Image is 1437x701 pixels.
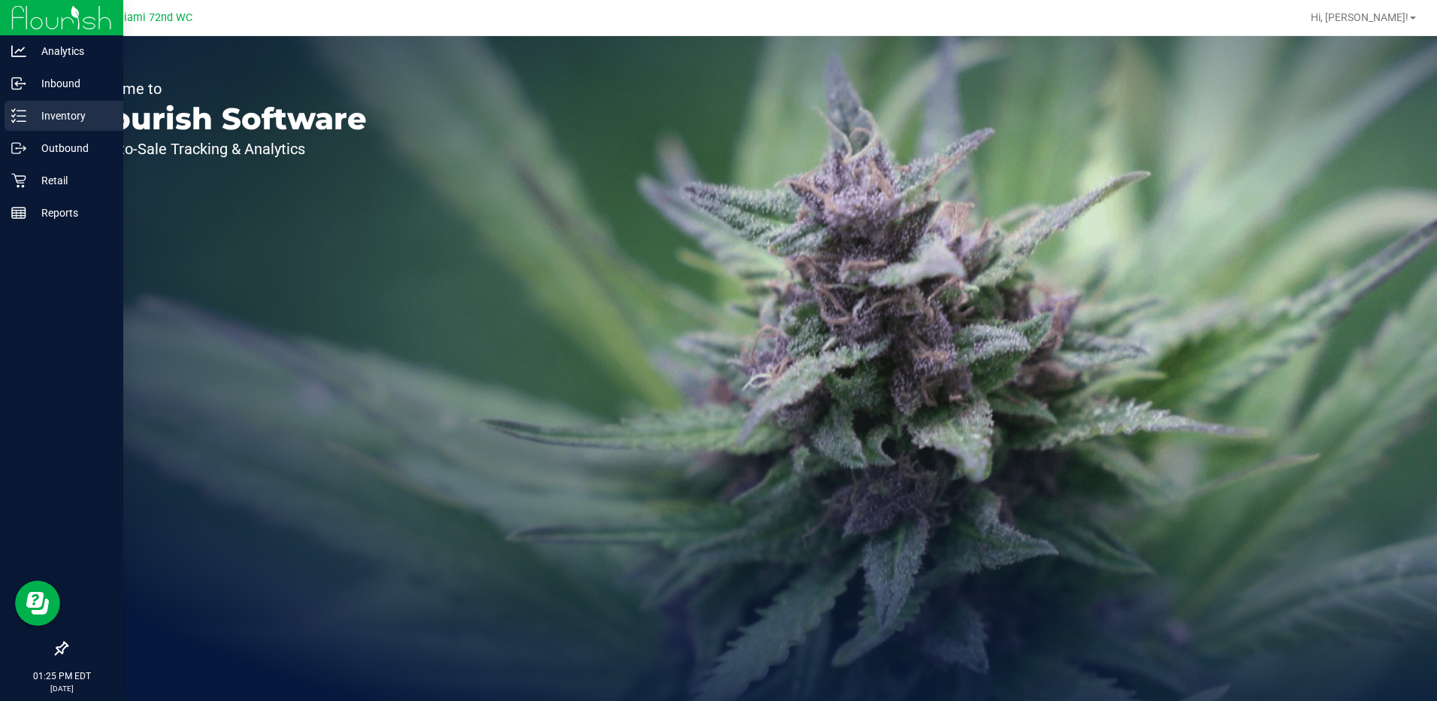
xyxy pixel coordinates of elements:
[81,81,367,96] p: Welcome to
[26,171,116,190] p: Retail
[1311,11,1408,23] span: Hi, [PERSON_NAME]!
[11,76,26,91] inline-svg: Inbound
[11,205,26,220] inline-svg: Reports
[11,141,26,156] inline-svg: Outbound
[114,11,192,24] span: Miami 72nd WC
[81,141,367,156] p: Seed-to-Sale Tracking & Analytics
[11,173,26,188] inline-svg: Retail
[26,107,116,125] p: Inventory
[11,44,26,59] inline-svg: Analytics
[26,139,116,157] p: Outbound
[15,581,60,626] iframe: Resource center
[7,669,116,683] p: 01:25 PM EDT
[7,683,116,694] p: [DATE]
[11,108,26,123] inline-svg: Inventory
[26,204,116,222] p: Reports
[81,104,367,134] p: Flourish Software
[26,42,116,60] p: Analytics
[26,74,116,93] p: Inbound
